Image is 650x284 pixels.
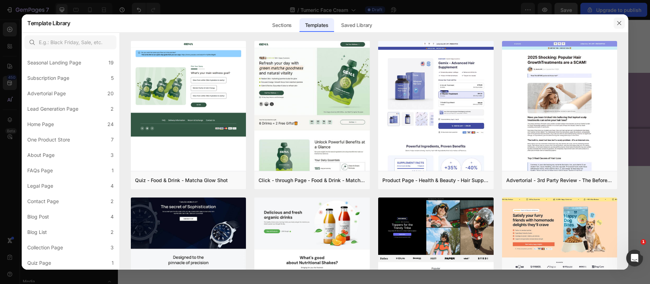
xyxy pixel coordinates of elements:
[382,176,489,185] div: Product Page - Health & Beauty - Hair Supplement
[27,89,66,98] div: Advertorial Page
[27,228,47,236] div: Blog List
[27,197,59,206] div: Contact Page
[27,213,49,221] div: Blog Post
[27,58,81,67] div: Seasonal Landing Page
[135,176,228,185] div: Quiz - Food & Drink - Matcha Glow Shot
[626,250,643,266] iframe: Intercom live chat
[27,74,69,82] div: Subscription Page
[111,213,114,221] div: 4
[27,14,70,32] h2: Template Library
[1,80,531,86] p: See what our happy customers are saying about their glow journey:
[111,151,114,159] div: 3
[27,136,70,144] div: One Product Store
[111,136,114,144] div: 7
[284,23,333,29] strong: Shipping & Return
[27,166,53,175] div: FAQs Page
[131,41,246,137] img: quiz-1.png
[107,89,114,98] div: 20
[112,166,114,175] div: 1
[111,243,114,252] div: 3
[259,176,366,185] div: Click - through Page - Food & Drink - Matcha Glow Shot
[27,120,54,129] div: Home Page
[24,35,116,49] input: E.g.: Black Friday, Sale, etc.
[284,3,380,9] strong: Who Is The Turmeric Glow Bar For?
[111,197,114,206] div: 2
[506,176,613,185] div: Advertorial - 3rd Party Review - The Before Image - Hair Supplement
[335,18,378,32] div: Saved Library
[27,259,51,267] div: Quiz Page
[641,239,646,245] span: 1
[267,18,297,32] div: Sections
[111,74,114,82] div: 5
[299,18,334,32] div: Templates
[27,243,63,252] div: Collection Page
[27,151,55,159] div: About Page
[111,105,114,113] div: 2
[111,228,114,236] div: 2
[27,182,53,190] div: Legal Page
[112,259,114,267] div: 1
[111,182,114,190] div: 4
[107,120,114,129] div: 24
[108,58,114,67] div: 19
[27,105,78,113] div: Lead Generation Page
